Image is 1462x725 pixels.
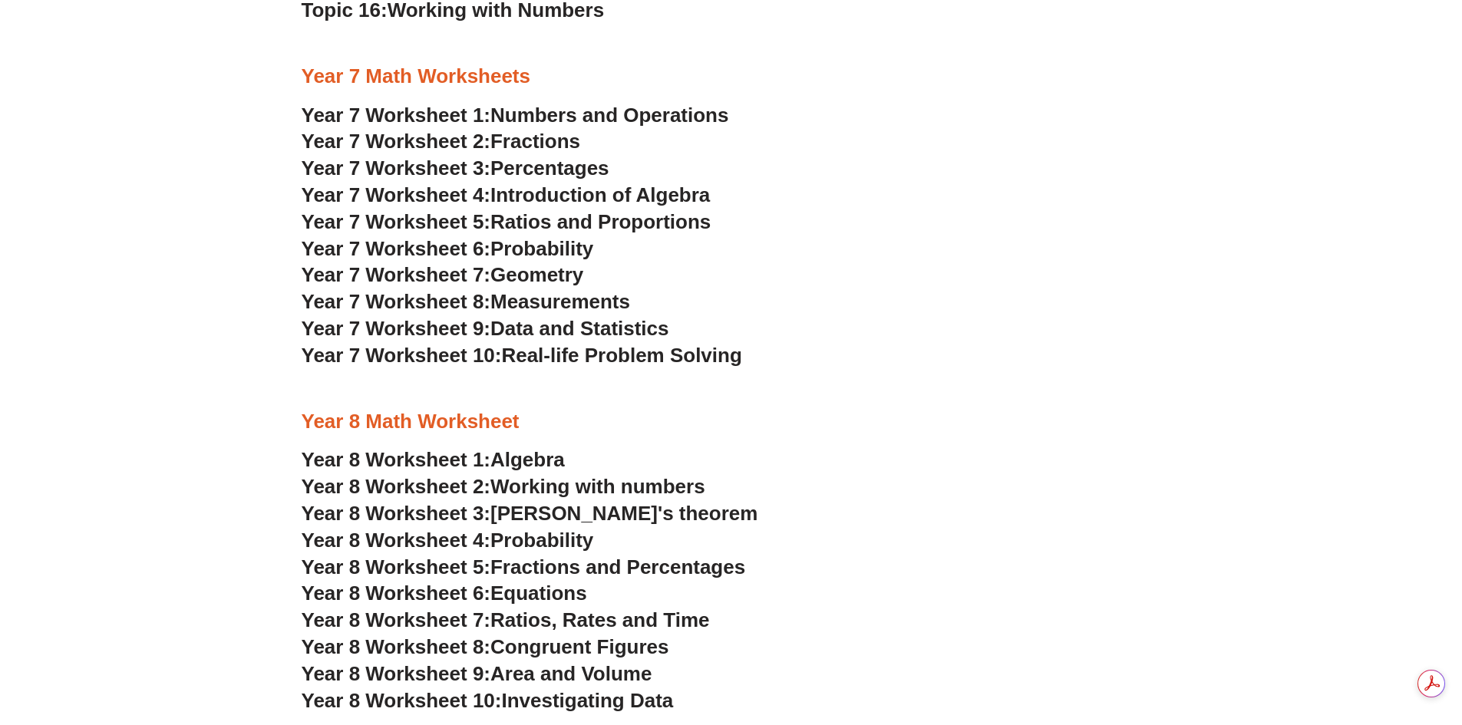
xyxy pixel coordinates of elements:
[490,635,668,658] span: Congruent Figures
[302,689,674,712] a: Year 8 Worksheet 10:Investigating Data
[302,448,565,471] a: Year 8 Worksheet 1:Algebra
[490,183,710,206] span: Introduction of Algebra
[302,183,491,206] span: Year 7 Worksheet 4:
[302,502,491,525] span: Year 8 Worksheet 3:
[490,317,669,340] span: Data and Statistics
[501,689,673,712] span: Investigating Data
[302,237,594,260] a: Year 7 Worksheet 6:Probability
[302,344,742,367] a: Year 7 Worksheet 10:Real-life Problem Solving
[490,582,587,605] span: Equations
[302,689,502,712] span: Year 8 Worksheet 10:
[302,502,758,525] a: Year 8 Worksheet 3:[PERSON_NAME]'s theorem
[302,104,491,127] span: Year 7 Worksheet 1:
[490,662,652,685] span: Area and Volume
[302,635,669,658] a: Year 8 Worksheet 8:Congruent Figures
[302,635,491,658] span: Year 8 Worksheet 8:
[302,157,491,180] span: Year 7 Worksheet 3:
[302,529,491,552] span: Year 8 Worksheet 4:
[302,210,491,233] span: Year 7 Worksheet 5:
[490,529,593,552] span: Probability
[302,409,1161,435] h3: Year 8 Math Worksheet
[490,210,711,233] span: Ratios and Proportions
[302,475,491,498] span: Year 8 Worksheet 2:
[302,130,580,153] a: Year 7 Worksheet 2:Fractions
[302,582,587,605] a: Year 8 Worksheet 6:Equations
[302,475,705,498] a: Year 8 Worksheet 2:Working with numbers
[302,529,594,552] a: Year 8 Worksheet 4:Probability
[490,555,745,578] span: Fractions and Percentages
[302,130,491,153] span: Year 7 Worksheet 2:
[302,290,491,313] span: Year 7 Worksheet 8:
[490,157,609,180] span: Percentages
[490,290,630,313] span: Measurements
[490,475,705,498] span: Working with numbers
[302,183,711,206] a: Year 7 Worksheet 4:Introduction of Algebra
[302,448,491,471] span: Year 8 Worksheet 1:
[302,290,630,313] a: Year 7 Worksheet 8:Measurements
[302,263,584,286] a: Year 7 Worksheet 7:Geometry
[490,608,709,631] span: Ratios, Rates and Time
[302,662,491,685] span: Year 8 Worksheet 9:
[501,344,741,367] span: Real-life Problem Solving
[302,237,491,260] span: Year 7 Worksheet 6:
[490,263,583,286] span: Geometry
[302,555,491,578] span: Year 8 Worksheet 5:
[490,104,728,127] span: Numbers and Operations
[302,210,711,233] a: Year 7 Worksheet 5:Ratios and Proportions
[302,104,729,127] a: Year 7 Worksheet 1:Numbers and Operations
[302,582,491,605] span: Year 8 Worksheet 6:
[302,263,491,286] span: Year 7 Worksheet 7:
[302,662,652,685] a: Year 8 Worksheet 9:Area and Volume
[302,317,669,340] a: Year 7 Worksheet 9:Data and Statistics
[490,502,757,525] span: [PERSON_NAME]'s theorem
[302,608,710,631] a: Year 8 Worksheet 7:Ratios, Rates and Time
[302,344,502,367] span: Year 7 Worksheet 10:
[302,608,491,631] span: Year 8 Worksheet 7:
[302,555,746,578] a: Year 8 Worksheet 5:Fractions and Percentages
[1206,552,1462,725] iframe: Chat Widget
[490,448,565,471] span: Algebra
[490,130,580,153] span: Fractions
[302,64,1161,90] h3: Year 7 Math Worksheets
[302,317,491,340] span: Year 7 Worksheet 9:
[490,237,593,260] span: Probability
[302,157,609,180] a: Year 7 Worksheet 3:Percentages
